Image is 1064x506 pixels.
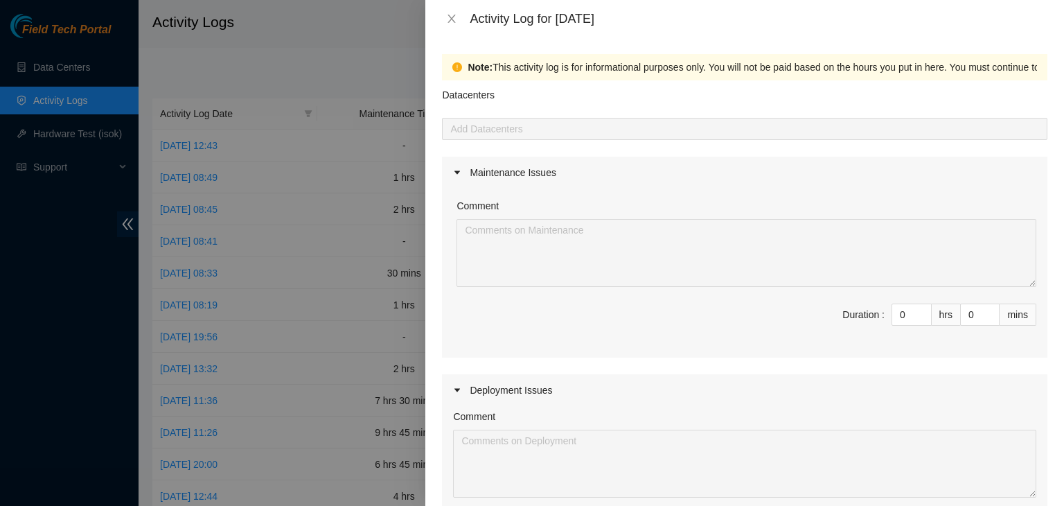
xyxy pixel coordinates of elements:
[453,409,495,424] label: Comment
[453,430,1036,498] textarea: Comment
[1000,304,1036,326] div: mins
[442,80,494,103] p: Datacenters
[442,157,1047,189] div: Maintenance Issues
[932,304,961,326] div: hrs
[456,219,1036,287] textarea: Comment
[468,60,493,75] strong: Note:
[456,198,499,213] label: Comment
[446,13,457,24] span: close
[452,62,462,72] span: exclamation-circle
[842,307,885,322] div: Duration :
[442,12,461,26] button: Close
[453,386,461,394] span: caret-right
[470,11,1047,26] div: Activity Log for [DATE]
[453,168,461,177] span: caret-right
[442,374,1047,406] div: Deployment Issues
